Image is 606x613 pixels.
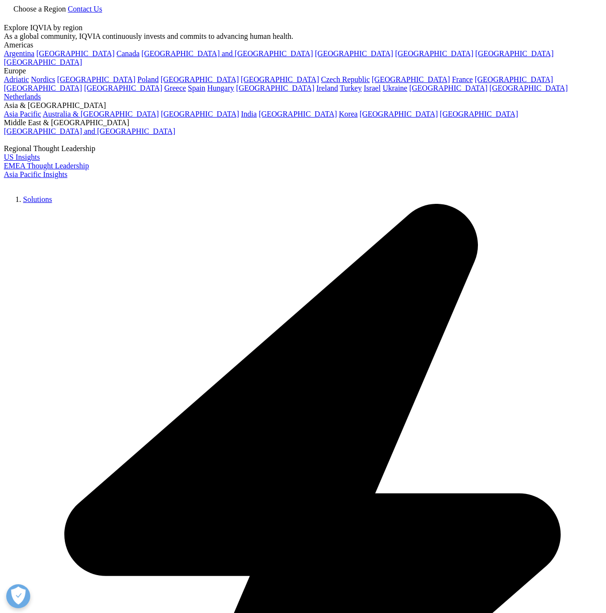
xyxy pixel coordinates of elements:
[137,75,158,83] a: Poland
[372,75,450,83] a: [GEOGRAPHIC_DATA]
[161,75,239,83] a: [GEOGRAPHIC_DATA]
[164,84,186,92] a: Greece
[475,49,554,58] a: [GEOGRAPHIC_DATA]
[489,84,568,92] a: [GEOGRAPHIC_DATA]
[142,49,313,58] a: [GEOGRAPHIC_DATA] and [GEOGRAPHIC_DATA]
[4,110,41,118] a: Asia Pacific
[4,49,35,58] a: Argentina
[23,195,52,203] a: Solutions
[161,110,239,118] a: [GEOGRAPHIC_DATA]
[440,110,518,118] a: [GEOGRAPHIC_DATA]
[315,49,393,58] a: [GEOGRAPHIC_DATA]
[4,32,602,41] div: As a global community, IQVIA continuously invests and commits to advancing human health.
[4,153,40,161] a: US Insights
[4,93,41,101] a: Netherlands
[359,110,438,118] a: [GEOGRAPHIC_DATA]
[409,84,487,92] a: [GEOGRAPHIC_DATA]
[4,41,602,49] div: Americas
[84,84,162,92] a: [GEOGRAPHIC_DATA]
[57,75,135,83] a: [GEOGRAPHIC_DATA]
[4,101,602,110] div: Asia & [GEOGRAPHIC_DATA]
[382,84,407,92] a: Ukraine
[4,58,82,66] a: [GEOGRAPHIC_DATA]
[43,110,159,118] a: Australia & [GEOGRAPHIC_DATA]
[4,144,602,153] div: Regional Thought Leadership
[475,75,553,83] a: [GEOGRAPHIC_DATA]
[4,24,602,32] div: Explore IQVIA by region
[188,84,205,92] a: Spain
[395,49,473,58] a: [GEOGRAPHIC_DATA]
[340,84,362,92] a: Turkey
[4,75,29,83] a: Adriatic
[4,118,602,127] div: Middle East & [GEOGRAPHIC_DATA]
[117,49,140,58] a: Canada
[4,127,175,135] a: [GEOGRAPHIC_DATA] and [GEOGRAPHIC_DATA]
[4,67,602,75] div: Europe
[236,84,314,92] a: [GEOGRAPHIC_DATA]
[31,75,55,83] a: Nordics
[321,75,370,83] a: Czech Republic
[241,110,257,118] a: India
[6,584,30,608] button: Open Preferences
[339,110,357,118] a: Korea
[452,75,473,83] a: France
[207,84,234,92] a: Hungary
[4,162,89,170] a: EMEA Thought Leadership
[36,49,115,58] a: [GEOGRAPHIC_DATA]
[4,170,67,178] a: Asia Pacific Insights
[259,110,337,118] a: [GEOGRAPHIC_DATA]
[13,5,66,13] span: Choose a Region
[316,84,338,92] a: Ireland
[68,5,102,13] a: Contact Us
[241,75,319,83] a: [GEOGRAPHIC_DATA]
[364,84,381,92] a: Israel
[4,84,82,92] a: [GEOGRAPHIC_DATA]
